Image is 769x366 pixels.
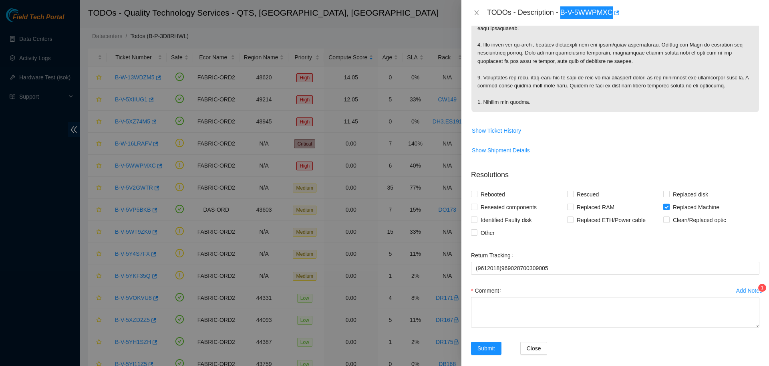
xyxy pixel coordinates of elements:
span: Replaced RAM [574,201,618,214]
span: close [473,10,480,16]
span: 1 [761,285,764,291]
span: Identified Faulty disk [477,214,535,226]
p: Resolutions [471,163,759,180]
button: Add Notes1 [736,284,763,297]
span: Replaced disk [670,188,711,201]
div: Add Notes [736,288,762,293]
button: Show Shipment Details [471,144,530,157]
input: Return Tracking [471,262,759,275]
span: Show Shipment Details [472,146,530,155]
span: Reseated components [477,201,540,214]
span: Show Ticket History [472,126,521,135]
button: Close [520,342,548,355]
textarea: Comment [471,297,759,328]
button: Close [471,9,482,17]
span: Submit [477,344,495,353]
button: Submit [471,342,501,355]
span: Rescued [574,188,602,201]
sup: 1 [758,284,766,292]
button: Show Ticket History [471,124,521,137]
span: Replaced Machine [670,201,723,214]
div: TODOs - Description - B-V-5WWPMXC [487,6,759,19]
label: Return Tracking [471,249,516,262]
span: Close [527,344,541,353]
label: Comment [471,284,505,297]
span: Clean/Replaced optic [670,214,729,226]
span: Replaced ETH/Power cable [574,214,649,226]
span: Rebooted [477,188,508,201]
span: Other [477,226,498,239]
